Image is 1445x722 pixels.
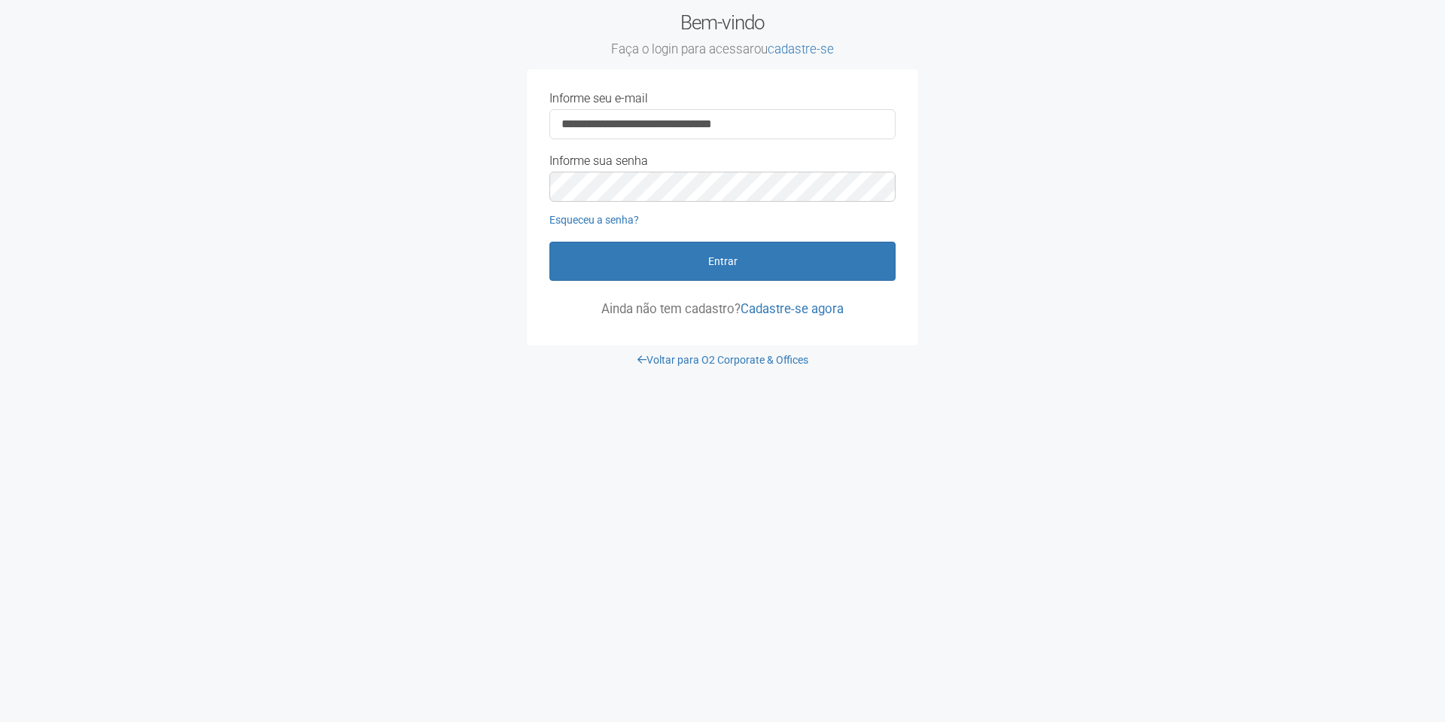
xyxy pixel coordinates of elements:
a: Voltar para O2 Corporate & Offices [637,354,808,366]
label: Informe sua senha [549,154,648,168]
a: cadastre-se [768,41,834,56]
p: Ainda não tem cadastro? [549,302,896,315]
h2: Bem-vindo [527,11,918,58]
small: Faça o login para acessar [527,41,918,58]
a: Cadastre-se agora [741,301,844,316]
span: ou [754,41,834,56]
button: Entrar [549,242,896,281]
label: Informe seu e-mail [549,92,648,105]
a: Esqueceu a senha? [549,214,639,226]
